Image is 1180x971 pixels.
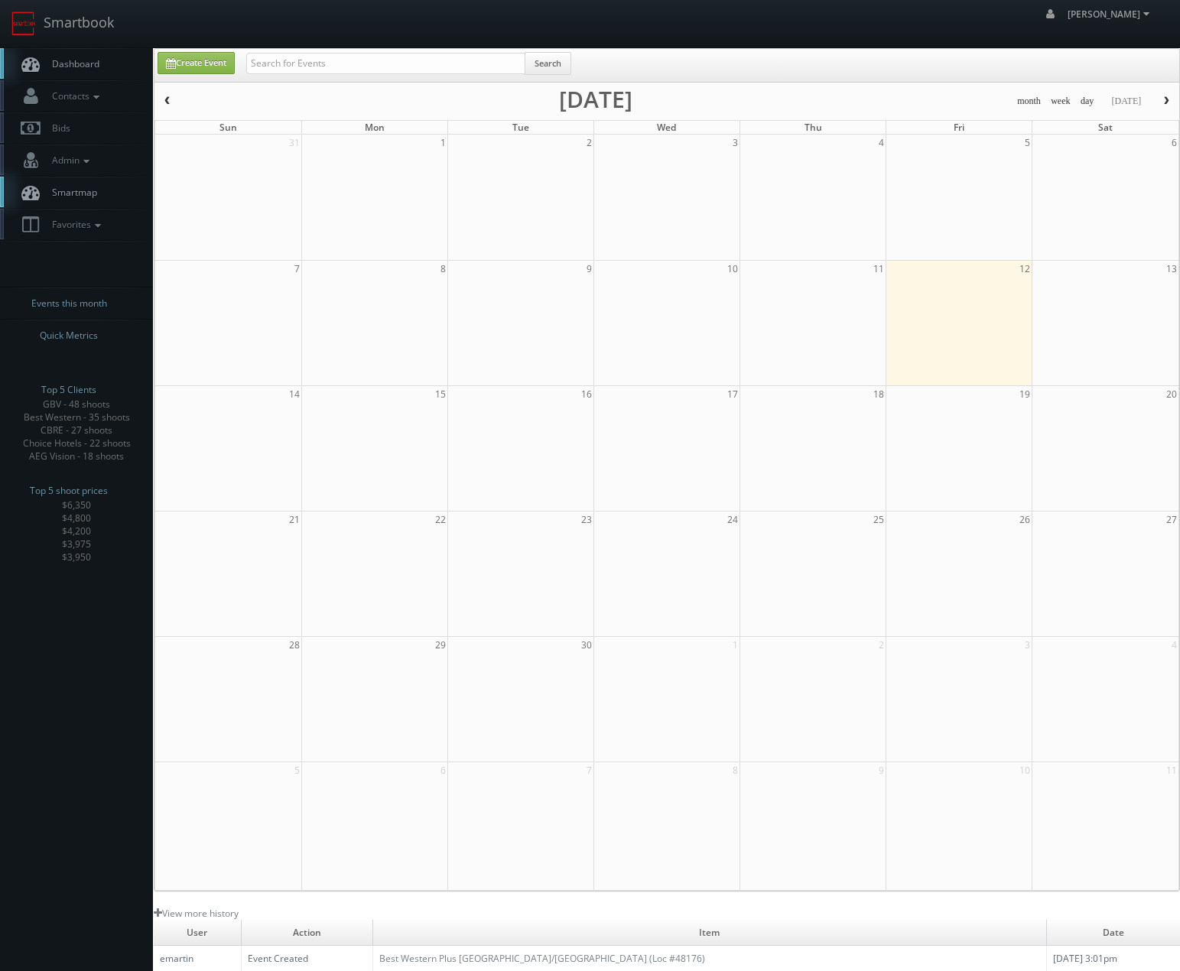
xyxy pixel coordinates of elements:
td: Date [1046,920,1180,946]
span: 27 [1165,511,1178,528]
button: week [1045,92,1076,111]
span: 13 [1165,261,1178,277]
td: Action [241,920,372,946]
span: 2 [877,637,886,653]
span: Fri [954,121,964,134]
span: 3 [731,135,740,151]
button: Search [525,52,571,75]
button: day [1075,92,1100,111]
span: 12 [1018,261,1032,277]
span: Tue [512,121,529,134]
span: 4 [877,135,886,151]
input: Search for Events [246,53,525,74]
td: User [154,920,241,946]
span: 5 [1023,135,1032,151]
span: Mon [365,121,385,134]
span: Thu [805,121,822,134]
span: Events this month [31,296,107,311]
span: 5 [293,762,301,778]
span: Quick Metrics [40,328,98,343]
span: Wed [657,121,676,134]
span: Sun [219,121,237,134]
span: 26 [1018,511,1032,528]
span: Contacts [44,89,103,102]
span: 1 [439,135,447,151]
span: 7 [293,261,301,277]
span: 25 [872,511,886,528]
span: 9 [877,762,886,778]
span: 7 [585,762,593,778]
span: Top 5 Clients [41,382,96,398]
span: 4 [1170,637,1178,653]
span: 24 [726,511,740,528]
span: Bids [44,122,70,135]
span: 10 [1018,762,1032,778]
span: 22 [434,511,447,528]
span: 11 [1165,762,1178,778]
span: 17 [726,386,740,402]
a: Create Event [158,52,235,74]
span: 11 [872,261,886,277]
span: 8 [439,261,447,277]
span: 8 [731,762,740,778]
button: [DATE] [1106,92,1146,111]
span: 30 [580,637,593,653]
span: 28 [288,637,301,653]
h2: [DATE] [559,92,632,107]
span: 21 [288,511,301,528]
span: 23 [580,511,593,528]
span: Dashboard [44,57,99,70]
span: 29 [434,637,447,653]
a: View more history [154,907,239,920]
span: 14 [288,386,301,402]
img: smartbook-logo.png [11,11,36,36]
span: 18 [872,386,886,402]
span: 16 [580,386,593,402]
span: Top 5 shoot prices [30,483,108,498]
button: month [1012,92,1046,111]
span: 15 [434,386,447,402]
span: 31 [288,135,301,151]
span: 10 [726,261,740,277]
span: 2 [585,135,593,151]
span: Favorites [44,218,105,231]
span: [PERSON_NAME] [1068,8,1154,21]
span: 19 [1018,386,1032,402]
span: 9 [585,261,593,277]
a: Best Western Plus [GEOGRAPHIC_DATA]/[GEOGRAPHIC_DATA] (Loc #48176) [379,952,705,965]
span: Admin [44,154,93,167]
span: Sat [1098,121,1113,134]
td: Item [372,920,1046,946]
span: 6 [439,762,447,778]
span: Smartmap [44,186,97,199]
span: 1 [731,637,740,653]
span: 20 [1165,386,1178,402]
span: 6 [1170,135,1178,151]
span: 3 [1023,637,1032,653]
